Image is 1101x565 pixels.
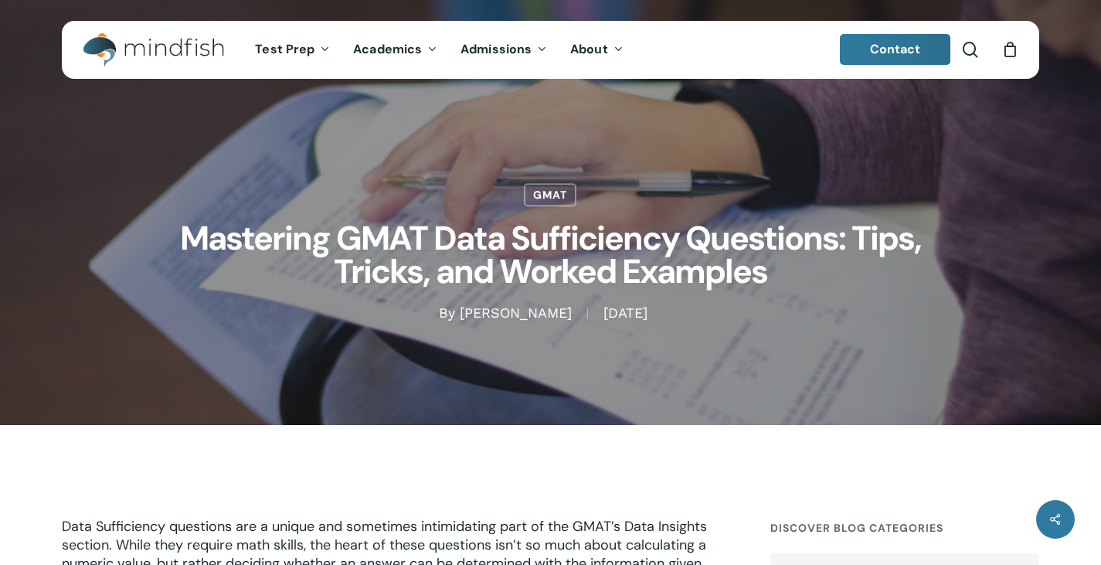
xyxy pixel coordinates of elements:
[165,206,937,304] h1: Mastering GMAT Data Sufficiency Questions: Tips, Tricks, and Worked Examples
[243,43,342,56] a: Test Prep
[342,43,449,56] a: Academics
[570,41,608,57] span: About
[559,43,635,56] a: About
[449,43,559,56] a: Admissions
[243,21,634,79] nav: Main Menu
[524,183,576,206] a: GMAT
[1001,41,1018,58] a: Cart
[62,21,1039,79] header: Main Menu
[870,41,921,57] span: Contact
[460,305,572,322] a: [PERSON_NAME]
[255,41,314,57] span: Test Prep
[353,41,422,57] span: Academics
[460,41,532,57] span: Admissions
[439,308,455,319] span: By
[840,34,951,65] a: Contact
[770,514,1039,542] h4: Discover Blog Categories
[587,308,663,319] span: [DATE]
